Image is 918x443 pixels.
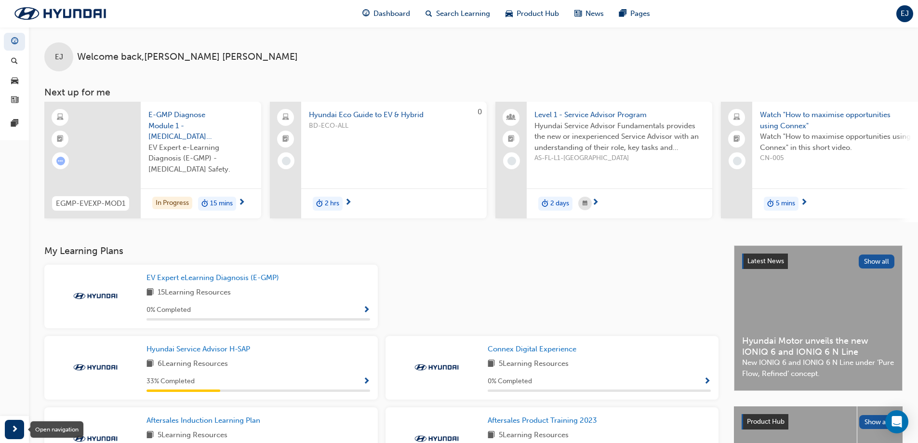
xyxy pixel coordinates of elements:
a: news-iconNews [567,4,612,24]
span: book-icon [488,430,495,442]
a: Latest NewsShow allHyundai Motor unveils the new IONIQ 6 and IONIQ 6 N LineNew IONIQ 6 and IONIQ ... [734,245,903,391]
span: learningRecordVerb_ATTEMPT-icon [56,157,65,165]
span: booktick-icon [508,133,515,146]
span: people-icon [508,111,515,124]
span: Hyundai Eco Guide to EV & Hybrid [309,109,479,121]
span: book-icon [146,358,154,370]
span: duration-icon [542,198,548,210]
span: 6 Learning Resources [158,358,228,370]
span: duration-icon [201,198,208,210]
span: 0 % Completed [146,305,191,316]
span: New IONIQ 6 and IONIQ 6 N Line under ‘Pure Flow, Refined’ concept. [742,357,894,379]
span: News [585,8,604,19]
span: Hyundai Motor unveils the new IONIQ 6 and IONIQ 6 N Line [742,336,894,357]
a: Aftersales Induction Learning Plan [146,415,264,426]
span: next-icon [345,199,352,207]
div: Open navigation [30,421,83,438]
span: laptop-icon [282,111,289,124]
span: learningRecordVerb_NONE-icon [282,157,291,165]
span: news-icon [11,96,18,105]
span: duration-icon [767,198,774,210]
span: pages-icon [619,8,626,20]
button: Show Progress [704,376,711,388]
span: news-icon [574,8,582,20]
a: guage-iconDashboard [355,4,418,24]
span: laptop-icon [733,111,740,124]
span: booktick-icon [733,133,740,146]
h3: My Learning Plans [44,245,718,256]
span: book-icon [146,287,154,299]
img: Trak [5,3,116,24]
span: calendar-icon [583,198,587,210]
span: Hyundai Service Advisor Fundamentals provides the new or inexperienced Service Advisor with an un... [534,121,705,153]
span: Dashboard [373,8,410,19]
span: Hyundai Service Advisor H-SAP [146,345,250,353]
span: 2 hrs [325,198,339,209]
a: car-iconProduct Hub [498,4,567,24]
span: Show Progress [363,377,370,386]
a: Connex Digital Experience [488,344,580,355]
span: duration-icon [316,198,323,210]
span: EGMP-EVEXP-MOD1 [56,198,125,209]
span: Level 1 - Service Advisor Program [534,109,705,121]
span: Latest News [747,257,784,265]
span: Welcome back , [PERSON_NAME] [PERSON_NAME] [77,52,298,63]
span: Search Learning [436,8,490,19]
span: car-icon [506,8,513,20]
span: EV Expert eLearning Diagnosis (E-GMP) [146,273,279,282]
span: 0 % Completed [488,376,532,387]
a: search-iconSearch Learning [418,4,498,24]
span: EV Expert e-Learning Diagnosis (E-GMP) - [MEDICAL_DATA] Safety. [148,142,253,175]
span: Product Hub [517,8,559,19]
img: Trak [410,362,463,372]
span: Product Hub [747,417,785,426]
span: BD-ECO-ALL [309,121,479,132]
button: Show all [859,255,895,268]
div: In Progress [152,197,192,210]
span: next-icon [800,199,808,207]
span: learningResourceType_ELEARNING-icon [57,111,64,124]
span: next-icon [11,424,18,436]
a: Hyundai Service Advisor H-SAP [146,344,254,355]
span: book-icon [488,358,495,370]
span: car-icon [11,77,18,85]
span: booktick-icon [282,133,289,146]
a: Level 1 - Service Advisor ProgramHyundai Service Advisor Fundamentals provides the new or inexper... [495,102,712,218]
span: guage-icon [362,8,370,20]
span: AS-FL-L1-[GEOGRAPHIC_DATA] [534,153,705,164]
a: EV Expert eLearning Diagnosis (E-GMP) [146,272,283,283]
span: Show Progress [704,377,711,386]
span: book-icon [146,430,154,442]
span: 5 Learning Resources [499,358,569,370]
span: search-icon [11,57,18,66]
span: 5 Learning Resources [499,430,569,442]
img: Trak [69,291,122,301]
span: 5 mins [776,198,795,209]
span: Connex Digital Experience [488,345,576,353]
a: Latest NewsShow all [742,254,894,269]
span: Pages [630,8,650,19]
img: Trak [69,362,122,372]
span: 15 Learning Resources [158,287,231,299]
button: Show Progress [363,376,370,388]
span: guage-icon [11,38,18,46]
span: 5 Learning Resources [158,430,227,442]
span: Show Progress [363,306,370,315]
span: pages-icon [11,120,18,128]
a: EGMP-EVEXP-MOD1E-GMP Diagnose Module 1 - [MEDICAL_DATA] SafetyEV Expert e-Learning Diagnosis (E-G... [44,102,261,218]
span: next-icon [592,199,599,207]
a: 0Hyundai Eco Guide to EV & HybridBD-ECO-ALLduration-icon2 hrs [270,102,487,218]
span: next-icon [238,199,245,207]
span: E-GMP Diagnose Module 1 - [MEDICAL_DATA] Safety [148,109,253,142]
span: learningRecordVerb_NONE-icon [507,157,516,165]
span: Aftersales Product Training 2023 [488,416,597,425]
a: Product HubShow all [742,414,895,430]
div: Open Intercom Messenger [885,410,908,433]
button: Show Progress [363,304,370,316]
span: 2 days [550,198,569,209]
span: booktick-icon [57,133,64,146]
span: EJ [901,8,909,19]
span: Aftersales Induction Learning Plan [146,416,260,425]
a: Aftersales Product Training 2023 [488,415,601,426]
